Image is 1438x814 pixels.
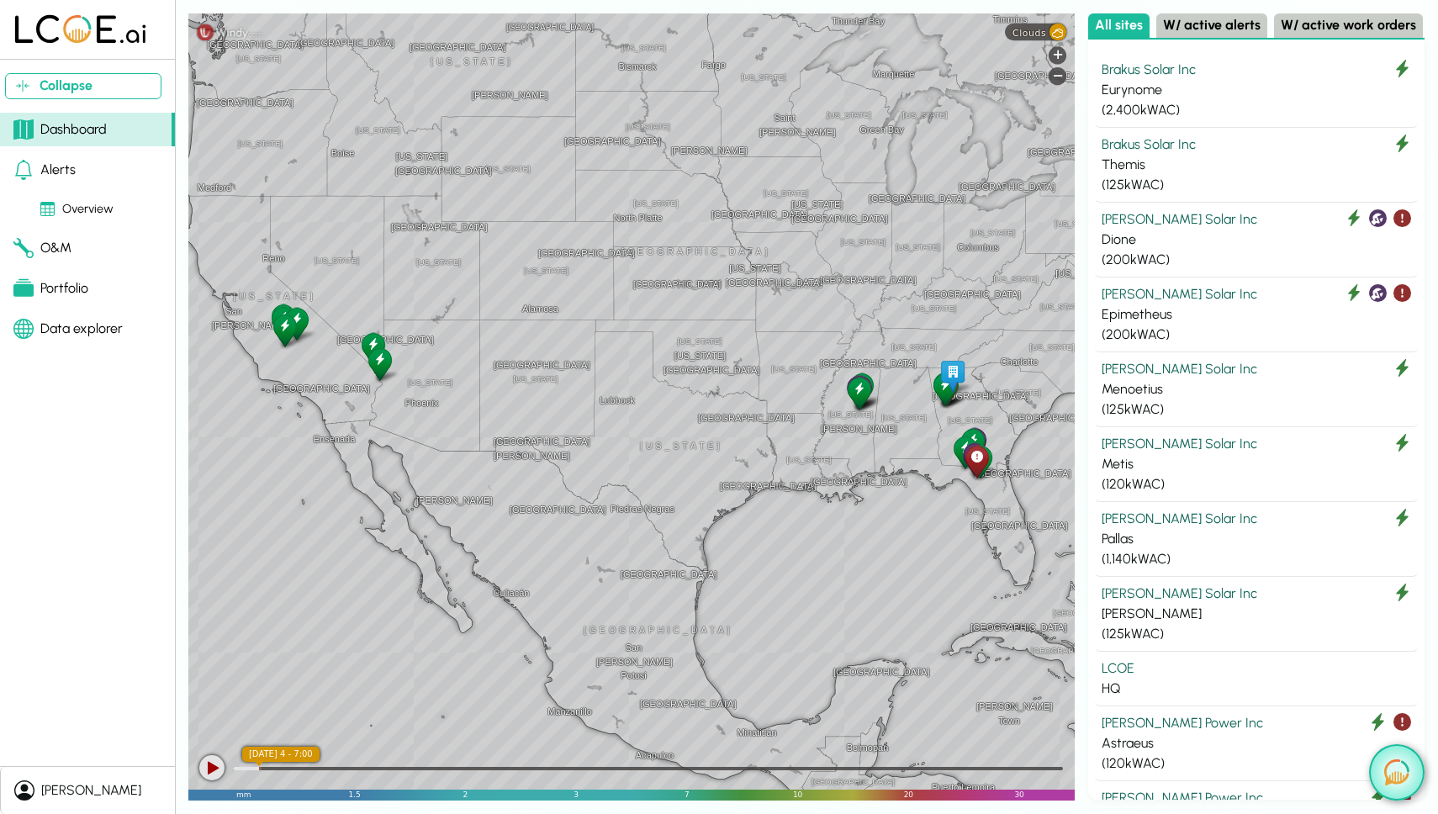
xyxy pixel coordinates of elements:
div: [PERSON_NAME] Solar Inc [1102,509,1411,529]
div: Clymene [268,304,298,341]
div: Eurynome [365,345,394,383]
div: [PERSON_NAME] Solar Inc [1102,434,1411,454]
div: Metis [282,304,311,342]
button: All sites [1088,13,1150,38]
button: [PERSON_NAME] Solar Inc Dione (200kWAC) [1095,203,1418,277]
div: Alerts [13,160,76,180]
div: Zoom in [1049,46,1066,64]
div: HQ [938,357,967,395]
img: open chat [1384,759,1409,785]
button: W/ active work orders [1274,13,1423,38]
div: Menoetius [1102,379,1411,399]
div: Brakus Solar Inc [1102,60,1411,80]
div: [PERSON_NAME] [1102,604,1411,624]
div: [PERSON_NAME] Solar Inc [1102,284,1411,304]
div: Themis [844,374,874,412]
div: Cronus [950,433,980,471]
div: Hyperion [847,370,876,408]
button: [PERSON_NAME] Solar Inc Epimetheus (200kWAC) [1095,277,1418,352]
div: ( 1,140 kWAC) [1102,549,1411,569]
div: Eurybia [268,301,298,339]
div: ( 125 kWAC) [1102,624,1411,644]
div: local time [242,747,320,762]
button: [PERSON_NAME] Solar Inc Pallas (1,140kWAC) [1095,502,1418,577]
div: ( 125 kWAC) [1102,399,1411,420]
div: Data explorer [13,319,123,339]
div: LCOE [1102,658,1411,679]
div: Brakus Solar Inc [1102,135,1411,155]
div: Eurynome [1102,80,1411,100]
div: Epimetheus [1102,304,1411,325]
div: ( 125 kWAC) [1102,175,1411,195]
div: Asteria [930,370,960,408]
div: ( 120 kWAC) [1102,753,1411,774]
div: [PERSON_NAME] Solar Inc [1102,584,1411,604]
div: Metis [1102,454,1411,474]
div: Dione [1102,230,1411,250]
div: Overview [40,200,114,219]
button: Collapse [5,73,161,99]
div: [PERSON_NAME] Power Inc [1102,788,1411,808]
div: ( 200 kWAC) [1102,325,1411,345]
div: Astraeus [962,442,991,480]
div: Astraeus [1102,733,1411,753]
div: ( 200 kWAC) [1102,250,1411,270]
div: Dione [843,373,873,410]
div: [PERSON_NAME] Power Inc [1102,713,1411,733]
div: Epimetheus [845,373,875,410]
div: [PERSON_NAME] Solar Inc [1102,359,1411,379]
div: [DATE] 4 - 7:00 [242,747,320,762]
div: O&M [13,238,71,258]
button: [PERSON_NAME] Solar Inc Menoetius (125kWAC) [1095,352,1418,427]
button: Brakus Solar Inc Eurynome (2,400kWAC) [1095,53,1418,128]
div: Aura [960,425,989,462]
button: [PERSON_NAME] Solar Inc [PERSON_NAME] (125kWAC) [1095,577,1418,652]
div: Theia [930,369,960,407]
span: Clouds [1012,27,1046,38]
div: ( 2,400 kWAC) [1102,100,1411,120]
div: HQ [1102,679,1411,699]
div: Styx [958,425,987,463]
div: Helios [270,311,299,349]
div: Dashboard [13,119,107,140]
div: [PERSON_NAME] Solar Inc [1102,209,1411,230]
div: Themis [1102,155,1411,175]
button: Brakus Solar Inc Themis (125kWAC) [1095,128,1418,203]
div: Crius [960,440,989,478]
div: Pallas [1102,529,1411,549]
button: LCOE HQ [1095,652,1418,706]
div: Menoetius [358,330,388,367]
button: [PERSON_NAME] Power Inc Astraeus (120kWAC) [1095,706,1418,781]
div: Zoom out [1049,67,1066,85]
button: W/ active alerts [1156,13,1267,38]
div: Portfolio [13,278,88,299]
div: Select site list category [1088,13,1425,40]
div: [PERSON_NAME] [41,780,141,801]
div: ( 120 kWAC) [1102,474,1411,494]
button: [PERSON_NAME] Solar Inc Metis (120kWAC) [1095,427,1418,502]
